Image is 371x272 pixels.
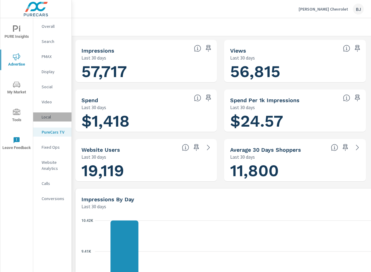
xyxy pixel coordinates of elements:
div: Calls [33,179,71,188]
div: PMAX [33,52,71,61]
div: Fixed Ops [33,143,71,152]
span: Tools [2,109,31,124]
span: Number of times your connected TV ad was viewed completely by a user. [Source: This data is provi... [343,45,350,52]
div: Social [33,82,71,91]
span: Save this to your personalized report [341,143,350,152]
span: Save this to your personalized report [353,93,362,103]
div: Display [33,67,71,76]
div: Website Analytics [33,158,71,173]
p: Local [42,114,67,120]
div: Local [33,112,71,121]
span: PURE Insights [2,25,31,40]
h1: $1,418 [81,111,211,131]
div: Conversions [33,194,71,203]
p: Website Analytics [42,159,67,171]
p: Social [42,84,67,90]
p: Conversions [42,196,67,202]
span: My Market [2,81,31,96]
span: Save this to your personalized report [204,93,213,103]
h1: 11,800 [230,160,360,181]
h5: Views [230,47,246,54]
span: Save this to your personalized report [204,44,213,53]
div: Video [33,97,71,106]
p: Last 30 days [230,104,255,111]
p: Last 30 days [81,54,106,61]
p: Last 30 days [230,54,255,61]
p: Last 30 days [81,104,106,111]
p: PMAX [42,53,67,60]
h5: Impressions by Day [81,196,134,202]
p: Overall [42,23,67,29]
h5: Spend Per 1k Impressions [230,97,300,103]
span: Unique website visitors over the selected time period. [Source: Website Analytics] [182,144,189,151]
span: Save this to your personalized report [353,44,362,53]
h1: 56,815 [230,61,360,82]
p: Calls [42,180,67,186]
h1: 57,717 [81,61,211,82]
text: 10.42K [81,219,93,223]
span: Total spend per 1,000 impressions. [Source: This data is provided by the video advertising platform] [343,94,350,102]
span: Save this to your personalized report [192,143,201,152]
span: Number of times your connected TV ad was presented to a user. [Source: This data is provided by t... [194,45,201,52]
p: Display [42,69,67,75]
p: [PERSON_NAME] Chevrolet [299,6,348,12]
span: A rolling 30 day total of daily Shoppers on the dealership website, averaged over the selected da... [331,144,338,151]
span: Leave Feedback [2,137,31,151]
div: BJ [353,4,364,15]
p: Last 30 days [81,153,106,160]
h1: $24.57 [230,111,360,131]
p: PureCars TV [42,129,67,135]
span: Advertise [2,53,31,68]
p: Last 30 days [81,203,106,210]
div: nav menu [0,18,33,157]
p: Video [42,99,67,105]
div: PureCars TV [33,128,71,137]
h5: Average 30 Days Shoppers [230,147,301,153]
h5: Website Users [81,147,120,153]
text: 9.41K [81,249,91,254]
p: Last 30 days [230,153,255,160]
a: See more details in report [204,143,213,152]
a: See more details in report [353,143,362,152]
h5: Impressions [81,47,114,54]
div: Overall [33,22,71,31]
span: Cost of your connected TV ad campaigns. [Source: This data is provided by the video advertising p... [194,94,201,102]
p: Fixed Ops [42,144,67,150]
div: Search [33,37,71,46]
h1: 19,119 [81,160,211,181]
p: Search [42,38,67,44]
h5: Spend [81,97,98,103]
